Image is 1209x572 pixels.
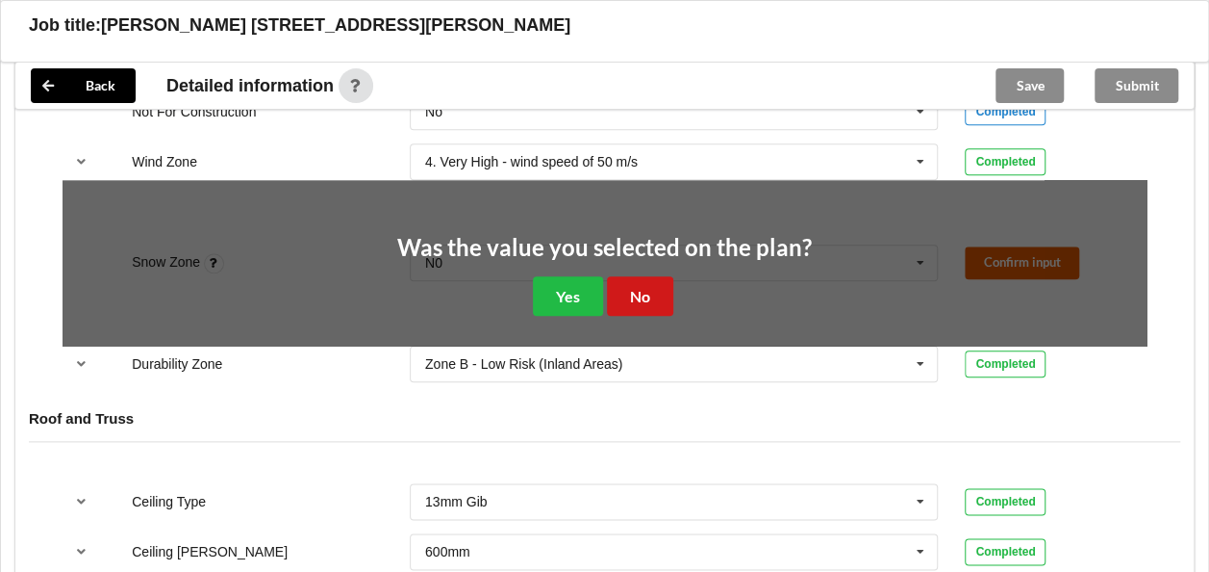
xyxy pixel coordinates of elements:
button: Back [31,68,136,103]
button: reference-toggle [63,534,100,569]
span: Detailed information [166,77,334,94]
label: Not For Construction [132,104,256,119]
h4: Roof and Truss [29,409,1180,428]
button: No [607,276,673,316]
label: Ceiling [PERSON_NAME] [132,544,288,559]
div: No [425,105,442,118]
button: reference-toggle [63,144,100,179]
div: Completed [965,538,1045,565]
h3: Job title: [29,14,101,37]
h3: [PERSON_NAME] [STREET_ADDRESS][PERSON_NAME] [101,14,570,37]
label: Ceiling Type [132,494,206,509]
div: 13mm Gib [425,495,488,508]
div: 600mm [425,545,470,559]
div: 4. Very High - wind speed of 50 m/s [425,155,638,169]
h2: Was the value you selected on the plan? [397,233,812,263]
button: Yes [533,276,603,316]
div: Completed [965,148,1045,175]
label: Wind Zone [132,154,197,169]
div: Completed [965,98,1045,125]
div: Zone B - Low Risk (Inland Areas) [425,357,622,371]
div: Completed [965,488,1045,515]
label: Durability Zone [132,356,222,372]
div: Completed [965,351,1045,377]
button: reference-toggle [63,347,100,381]
button: reference-toggle [63,484,100,519]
